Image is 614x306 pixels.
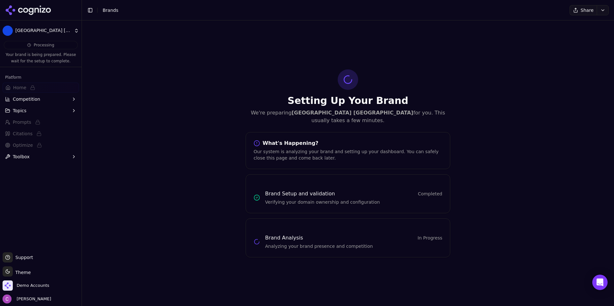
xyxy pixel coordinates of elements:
span: Theme [13,270,31,275]
button: Open user button [3,294,51,303]
h3: Brand Setup and validation [265,190,335,198]
span: Brands [103,8,118,13]
button: Topics [3,106,79,116]
span: Topics [13,107,27,114]
nav: breadcrumb [103,7,118,13]
button: Share [570,5,597,15]
span: [GEOGRAPHIC_DATA] [GEOGRAPHIC_DATA] [15,28,71,34]
strong: [GEOGRAPHIC_DATA] [GEOGRAPHIC_DATA] [292,110,413,116]
div: Open Intercom Messenger [592,275,608,290]
h1: Setting Up Your Brand [246,95,450,106]
span: [PERSON_NAME] [14,296,51,302]
p: We're preparing for you. This usually takes a few minutes. [246,109,450,124]
span: Demo Accounts [17,283,49,288]
span: Competition [13,96,40,102]
div: Platform [3,72,79,82]
span: Support [13,254,33,261]
span: Prompts [13,119,31,125]
button: Toolbox [3,152,79,162]
span: Home [13,84,26,91]
img: Demo Accounts [3,280,13,291]
span: Citations [13,130,33,137]
button: Open organization switcher [3,280,49,291]
span: In Progress [418,235,442,241]
span: Toolbox [13,153,30,160]
div: What's Happening? [254,140,442,146]
p: Analyzing your brand presence and competition [265,243,442,249]
button: Competition [3,94,79,104]
img: Margaritaville Island Reserve Riviera Maya [3,26,13,36]
span: Completed [418,191,442,197]
p: Your brand is being prepared. Please wait for the setup to complete. [4,52,78,64]
p: Verifying your domain ownership and configuration [265,199,442,205]
h3: Brand Analysis [265,234,303,242]
img: Chris Abouraad [3,294,12,303]
span: Processing [34,43,54,48]
span: Optimize [13,142,33,148]
div: Our system is analyzing your brand and setting up your dashboard. You can safely close this page ... [254,148,442,161]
